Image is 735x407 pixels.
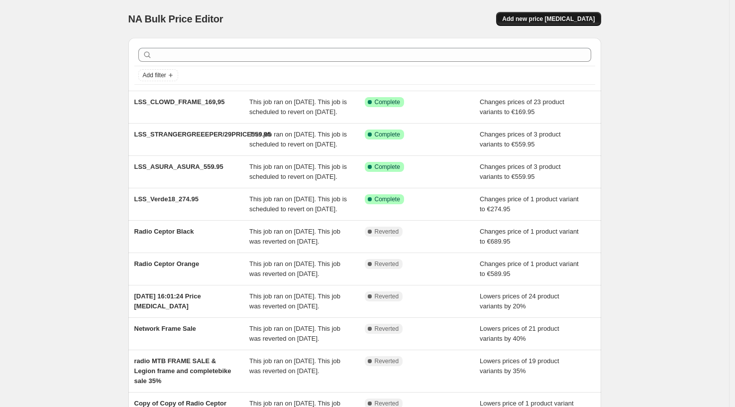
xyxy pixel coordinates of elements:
span: LSS_STRANGERGREEEPER/29PRICE559.95 [134,131,271,138]
span: This job ran on [DATE]. This job was reverted on [DATE]. [249,292,340,310]
span: Reverted [375,292,399,300]
span: Reverted [375,260,399,268]
span: Network Frame Sale [134,325,196,332]
span: This job ran on [DATE]. This job is scheduled to revert on [DATE]. [249,163,347,180]
span: Add filter [143,71,166,79]
span: This job ran on [DATE]. This job is scheduled to revert on [DATE]. [249,98,347,116]
span: [DATE] 16:01:24 Price [MEDICAL_DATA] [134,292,201,310]
span: Changes price of 1 product variant to €689.95 [480,228,579,245]
span: LSS_ASURA_ASURA_559.95 [134,163,223,170]
span: Radio Ceptor Orange [134,260,200,268]
span: Complete [375,131,400,138]
span: NA Bulk Price Editor [128,13,223,24]
span: This job ran on [DATE]. This job was reverted on [DATE]. [249,325,340,342]
span: This job ran on [DATE]. This job was reverted on [DATE]. [249,260,340,277]
span: This job ran on [DATE]. This job is scheduled to revert on [DATE]. [249,195,347,213]
span: Lowers prices of 19 product variants by 35% [480,357,559,375]
span: Changes price of 1 product variant to €589.95 [480,260,579,277]
span: Complete [375,98,400,106]
span: This job ran on [DATE]. This job was reverted on [DATE]. [249,228,340,245]
span: This job ran on [DATE]. This job is scheduled to revert on [DATE]. [249,131,347,148]
span: Radio Ceptor Black [134,228,194,235]
span: Reverted [375,357,399,365]
span: LSS_CLOWD_FRAME_169,95 [134,98,225,106]
span: Lowers prices of 21 product variants by 40% [480,325,559,342]
span: Reverted [375,228,399,236]
span: radio MTB FRAME SALE & Legion frame and completebike sale 35% [134,357,231,385]
span: LSS_Verde18_274.95 [134,195,199,203]
span: Complete [375,195,400,203]
span: Add new price [MEDICAL_DATA] [502,15,595,23]
span: Changes prices of 23 product variants to €169.95 [480,98,564,116]
button: Add new price [MEDICAL_DATA] [496,12,601,26]
button: Add filter [138,69,178,81]
span: Changes prices of 3 product variants to €559.95 [480,131,561,148]
span: Changes price of 1 product variant to €274.95 [480,195,579,213]
span: Lowers prices of 24 product variants by 20% [480,292,559,310]
span: This job ran on [DATE]. This job was reverted on [DATE]. [249,357,340,375]
span: Changes prices of 3 product variants to €559.95 [480,163,561,180]
span: Complete [375,163,400,171]
span: Reverted [375,325,399,333]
